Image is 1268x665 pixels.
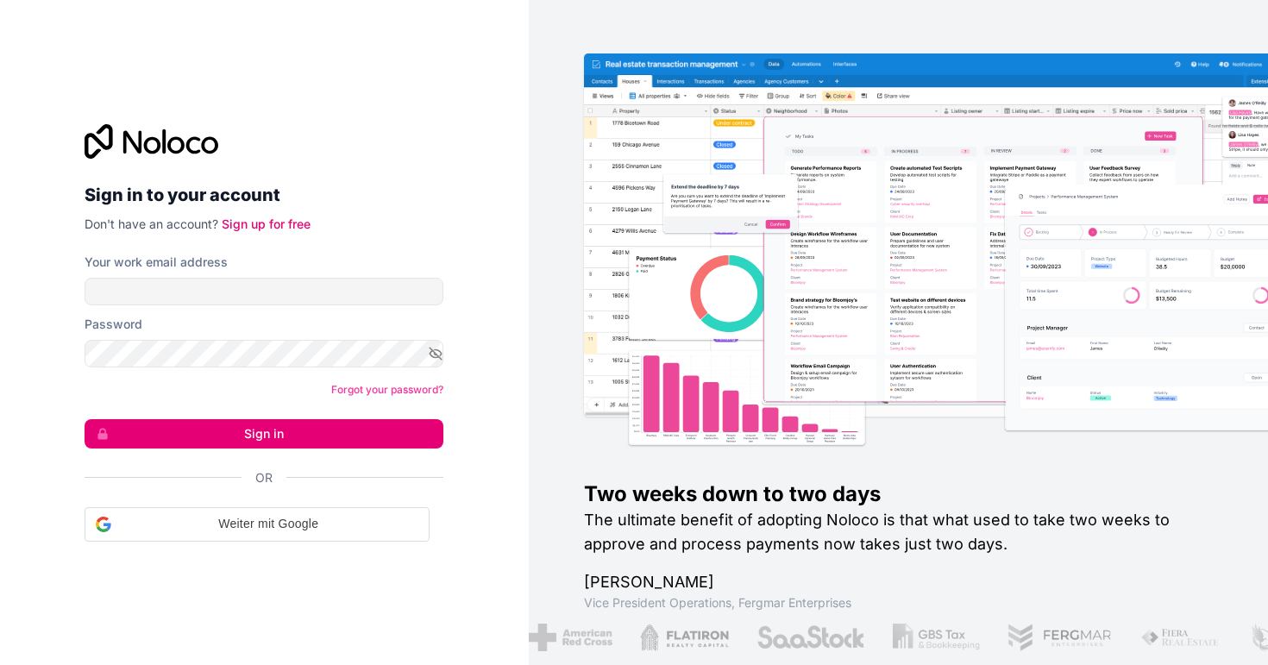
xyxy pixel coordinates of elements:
div: Weiter mit Google [85,507,430,542]
h1: Vice President Operations , Fergmar Enterprises [584,594,1213,612]
a: Forgot your password? [331,383,443,396]
span: Or [255,469,273,486]
img: /assets/flatiron-C8eUkumj.png [638,624,728,651]
img: /assets/fergmar-CudnrXN5.png [1006,624,1111,651]
h2: Sign in to your account [85,179,443,210]
h1: Two weeks down to two days [584,480,1213,508]
h1: [PERSON_NAME] [584,570,1213,594]
img: /assets/american-red-cross-BAupjrZR.png [526,624,610,651]
h2: The ultimate benefit of adopting Noloco is that what used to take two weeks to approve and proces... [584,508,1213,556]
a: Sign up for free [222,216,311,231]
span: Weiter mit Google [118,515,418,533]
img: /assets/gbstax-C-GtDUiK.png [891,624,979,651]
label: Your work email address [85,254,228,271]
input: Password [85,340,443,367]
input: Email address [85,278,443,305]
span: Don't have an account? [85,216,218,231]
label: Password [85,316,142,333]
button: Sign in [85,419,443,449]
img: /assets/fiera-fwj2N5v4.png [1139,624,1220,651]
img: /assets/saastock-C6Zbiodz.png [755,624,863,651]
